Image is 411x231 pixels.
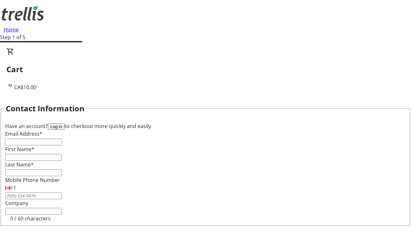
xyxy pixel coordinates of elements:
tr-character-limit: 0 / 60 characters [10,215,51,222]
label: Company [5,200,28,207]
h2: Cart [6,64,405,75]
label: Last Name* [5,161,34,168]
h2: Contact Information [6,103,84,114]
div: CartCA$10.00 [6,47,405,91]
label: Email Address* [5,130,42,137]
span: CA$10.00 [14,84,36,91]
label: Mobile Phone Number [5,176,60,184]
button: Log in [48,123,65,130]
input: (506) 234-5678 [5,193,62,199]
label: First Name* [5,146,34,153]
div: Have an account? to checkout more quickly and easily. [5,122,406,130]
